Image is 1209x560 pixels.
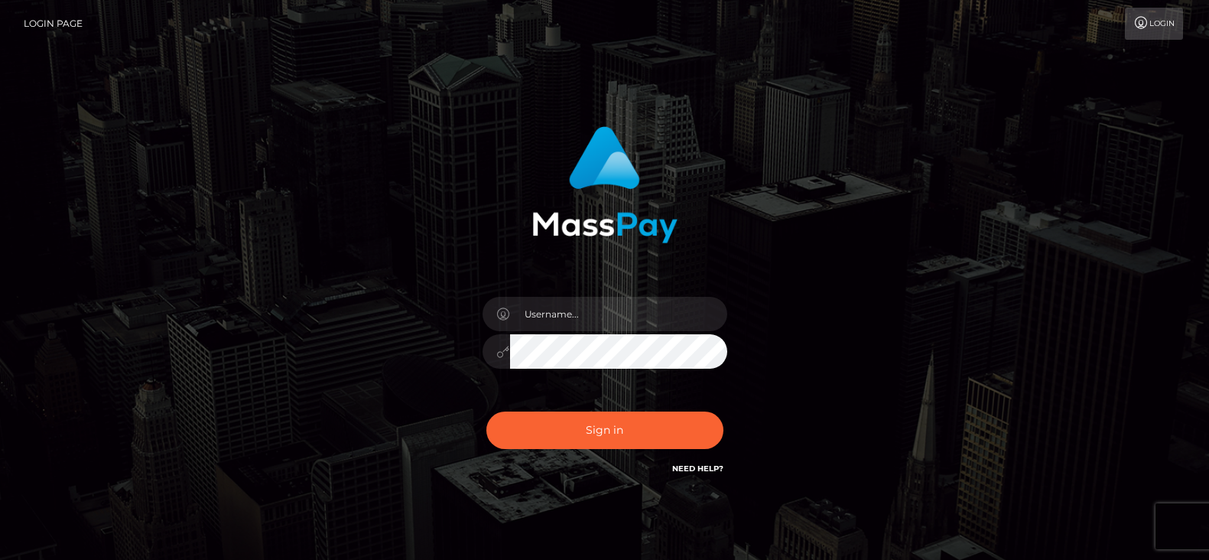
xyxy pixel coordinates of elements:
input: Username... [510,297,727,331]
a: Login [1125,8,1183,40]
a: Login Page [24,8,83,40]
button: Sign in [486,412,723,449]
a: Need Help? [672,464,723,474]
img: MassPay Login [532,126,678,243]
